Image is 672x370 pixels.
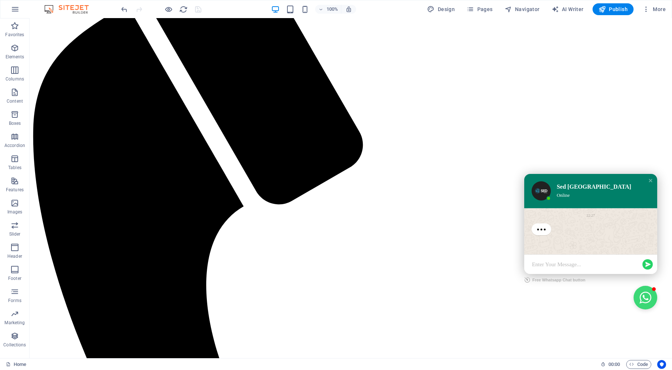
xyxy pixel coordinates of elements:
[180,5,188,14] i: Reload page
[630,360,648,369] span: Code
[6,360,26,369] a: Click to cancel selection. Double-click to open Pages
[4,143,25,148] p: Accordion
[467,6,492,13] span: Pages
[527,165,614,172] div: Sed [GEOGRAPHIC_DATA]
[179,5,188,14] button: reload
[120,5,129,14] i: Undo: Delete elements (Ctrl+Z)
[7,253,22,259] p: Header
[5,32,24,38] p: Favorites
[464,3,495,15] button: Pages
[42,5,98,14] img: Editor Logo
[9,120,21,126] p: Boxes
[598,6,628,13] span: Publish
[657,360,666,369] button: Usercentrics
[6,54,24,60] p: Elements
[626,360,651,369] button: Code
[315,5,341,14] button: 100%
[3,342,26,348] p: Collections
[601,360,620,369] h6: Session time
[557,195,566,199] div: 22:27
[617,158,625,166] div: Close chat window
[6,187,24,193] p: Features
[549,3,587,15] button: AI Writer
[527,174,614,180] div: Online
[495,256,556,267] a: Free Whatsapp Chat button
[8,165,21,171] p: Tables
[639,3,669,15] button: More
[7,98,23,104] p: Content
[427,6,455,13] span: Design
[424,3,458,15] button: Design
[608,360,620,369] span: 00 00
[552,6,584,13] span: AI Writer
[642,6,666,13] span: More
[502,163,521,182] img: Sed México
[505,6,540,13] span: Navigator
[9,231,21,237] p: Slider
[6,76,24,82] p: Columns
[614,362,615,367] span: :
[424,3,458,15] div: Design (Ctrl+Alt+Y)
[345,6,352,13] i: On resize automatically adjust zoom level to fit chosen device.
[8,275,21,281] p: Footer
[326,5,338,14] h6: 100%
[502,3,543,15] button: Navigator
[120,5,129,14] button: undo
[7,209,23,215] p: Images
[4,320,25,326] p: Marketing
[8,298,21,304] p: Forms
[593,3,634,15] button: Publish
[604,267,628,291] button: Close chat window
